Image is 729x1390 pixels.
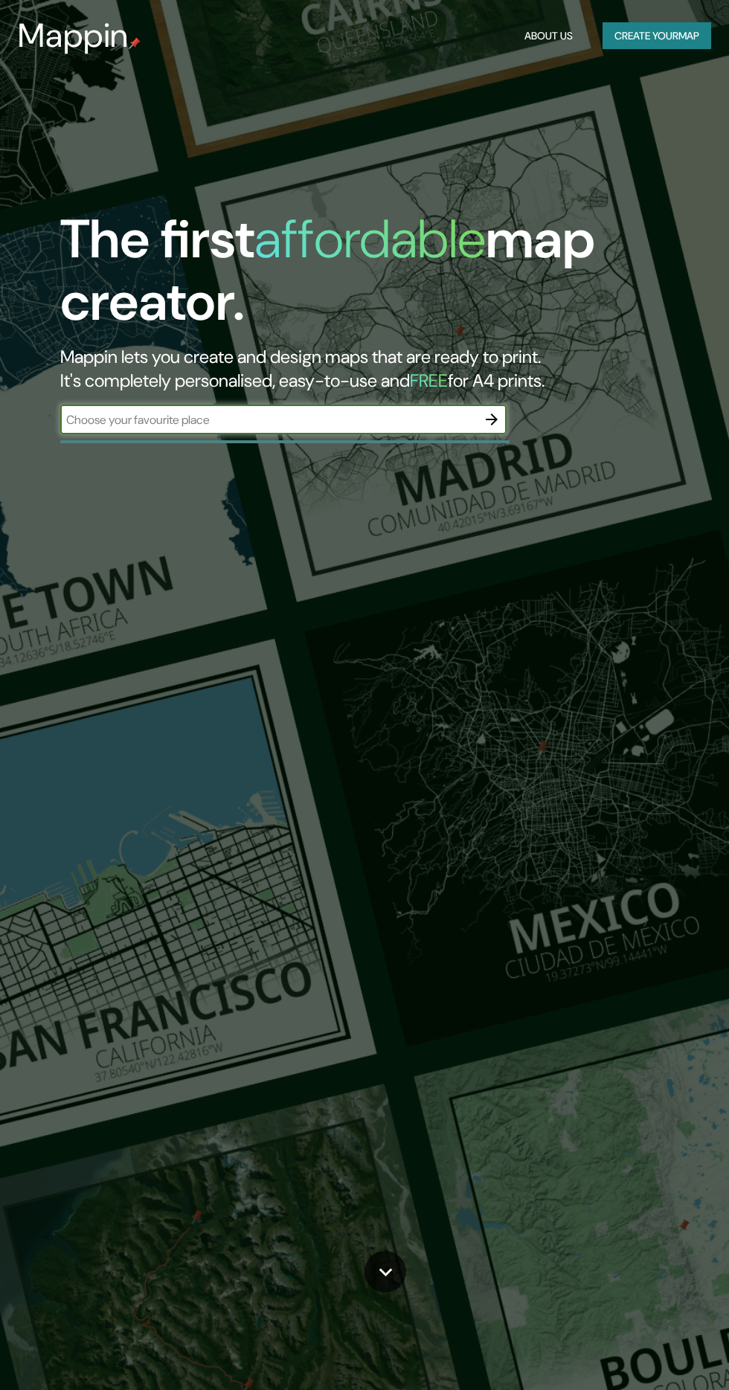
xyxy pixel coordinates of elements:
[410,369,448,392] h5: FREE
[18,16,129,55] h3: Mappin
[60,208,643,345] h1: The first map creator.
[518,22,579,50] button: About Us
[60,345,643,393] h2: Mappin lets you create and design maps that are ready to print. It's completely personalised, eas...
[60,411,477,428] input: Choose your favourite place
[254,205,486,274] h1: affordable
[603,22,711,50] button: Create yourmap
[129,37,141,49] img: mappin-pin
